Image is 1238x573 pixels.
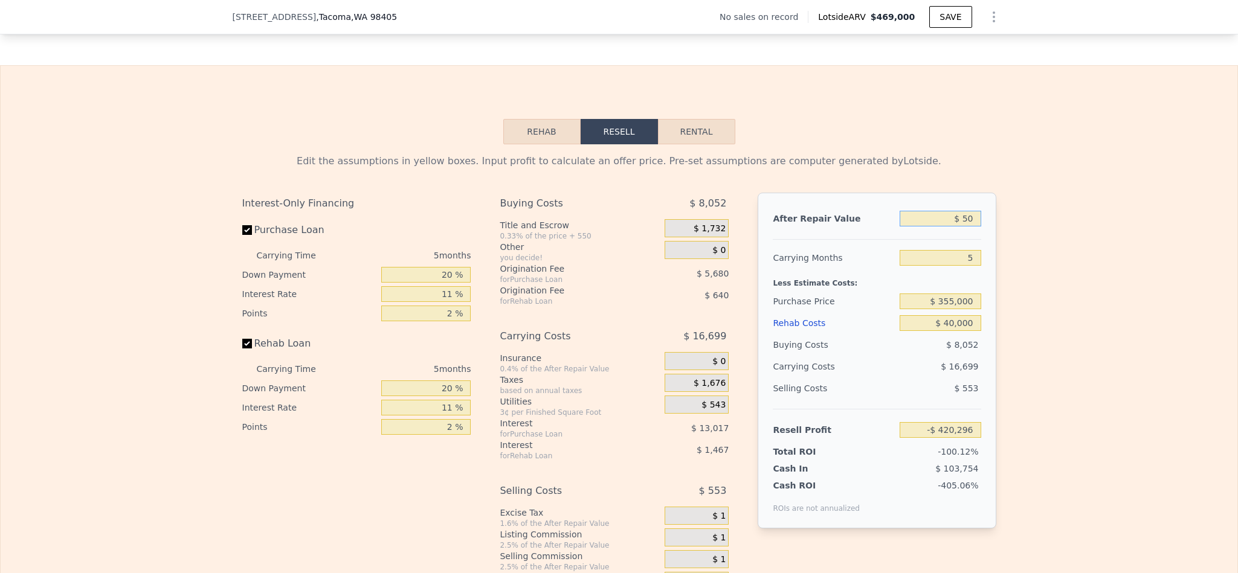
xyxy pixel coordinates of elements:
[500,408,660,417] div: 3¢ per Finished Square Foot
[242,225,252,235] input: Purchase Loan
[712,533,726,543] span: $ 1
[500,451,634,461] div: for Rehab Loan
[242,333,377,354] label: Rehab Loan
[316,11,397,23] span: , Tacoma
[935,464,978,473] span: $ 103,754
[242,193,471,214] div: Interest-Only Financing
[694,378,726,389] span: $ 1,676
[500,352,660,364] div: Insurance
[500,263,634,275] div: Origination Fee
[500,325,634,347] div: Carrying Costs
[503,119,581,144] button: Rehab
[500,296,634,306] div: for Rehab Loan
[691,423,729,433] span: $ 13,017
[500,429,634,439] div: for Purchase Loan
[946,340,978,350] span: $ 8,052
[500,231,660,241] div: 0.33% of the price + 550
[697,445,729,455] span: $ 1,467
[500,275,634,284] div: for Purchase Loan
[500,374,660,386] div: Taxes
[500,193,634,214] div: Buying Costs
[581,119,658,144] button: Resell
[500,528,660,540] div: Listing Commission
[773,269,981,290] div: Less Estimate Costs:
[773,312,895,334] div: Rehab Costs
[704,290,729,300] span: $ 640
[500,284,634,296] div: Origination Fee
[257,359,335,379] div: Carrying Time
[500,562,660,572] div: 2.5% of the After Repair Value
[720,11,808,23] div: No sales on record
[773,419,895,441] div: Resell Profit
[938,447,978,456] span: -100.12%
[242,304,377,323] div: Points
[500,364,660,374] div: 0.4% of the After Repair Value
[773,446,848,458] div: Total ROI
[929,6,972,28] button: SAVE
[954,383,978,393] span: $ 553
[500,417,634,429] div: Interest
[773,334,895,356] div: Buying Costs
[697,269,729,278] span: $ 5,680
[712,511,726,522] span: $ 1
[242,379,377,398] div: Down Payment
[701,400,726,411] span: $ 543
[500,507,660,519] div: Excise Tax
[242,265,377,284] div: Down Payment
[773,491,860,513] div: ROIs are not annualized
[818,11,870,23] span: Lotside ARV
[773,463,848,475] div: Cash In
[500,540,660,550] div: 2.5% of the After Repair Value
[500,519,660,528] div: 1.6% of the After Repair Value
[233,11,317,23] span: [STREET_ADDRESS]
[500,395,660,408] div: Utilities
[500,386,660,395] div: based on annual taxes
[871,12,915,22] span: $469,000
[699,480,727,502] span: $ 553
[500,253,660,263] div: you decide!
[257,246,335,265] div: Carrying Time
[500,439,634,451] div: Interest
[242,417,377,437] div: Points
[658,119,735,144] button: Rental
[773,479,860,491] div: Cash ROI
[242,219,377,241] label: Purchase Loan
[683,325,726,347] span: $ 16,699
[242,398,377,417] div: Interest Rate
[340,246,471,265] div: 5 months
[982,5,1006,29] button: Show Options
[242,339,252,348] input: Rehab Loan
[773,290,895,312] div: Purchase Price
[242,284,377,304] div: Interest Rate
[712,356,726,367] span: $ 0
[689,193,726,214] span: $ 8,052
[773,247,895,269] div: Carrying Months
[242,154,996,168] div: Edit the assumptions in yellow boxes. Input profit to calculate an offer price. Pre-set assumptio...
[340,359,471,379] div: 5 months
[941,362,978,371] span: $ 16,699
[500,550,660,562] div: Selling Commission
[694,223,726,234] span: $ 1,732
[773,208,895,229] div: After Repair Value
[351,12,397,22] span: , WA 98405
[773,356,848,377] div: Carrying Costs
[712,554,726,565] span: $ 1
[500,480,634,502] div: Selling Costs
[500,219,660,231] div: Title and Escrow
[773,377,895,399] div: Selling Costs
[938,481,978,490] span: -405.06%
[712,245,726,256] span: $ 0
[500,241,660,253] div: Other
